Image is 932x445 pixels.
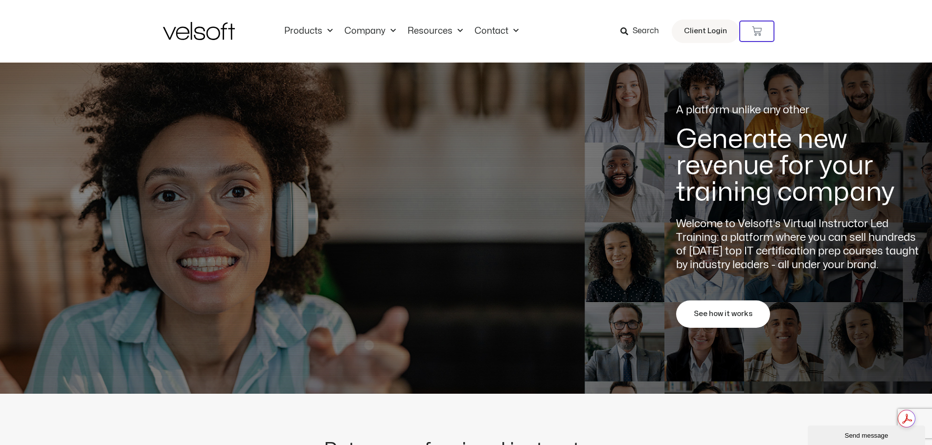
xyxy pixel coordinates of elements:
[620,23,666,40] a: Search
[469,26,524,37] a: ContactMenu Toggle
[163,22,235,40] img: Velsoft Training Materials
[676,105,922,115] p: A platform unlike any other
[676,127,922,206] h2: Generate new revenue for your training company
[402,26,469,37] a: ResourcesMenu Toggle
[808,424,927,445] iframe: chat widget
[633,25,659,38] span: Search
[339,26,402,37] a: CompanyMenu Toggle
[278,26,524,37] nav: Menu
[278,26,339,37] a: ProductsMenu Toggle
[694,308,752,320] span: See how it works
[684,25,727,38] span: Client Login
[676,300,770,328] a: See how it works
[672,20,739,43] a: Client Login
[676,217,922,272] p: Welcome to Velsoft's Virtual Instructor Led Training: a platform where you can sell hundreds of [...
